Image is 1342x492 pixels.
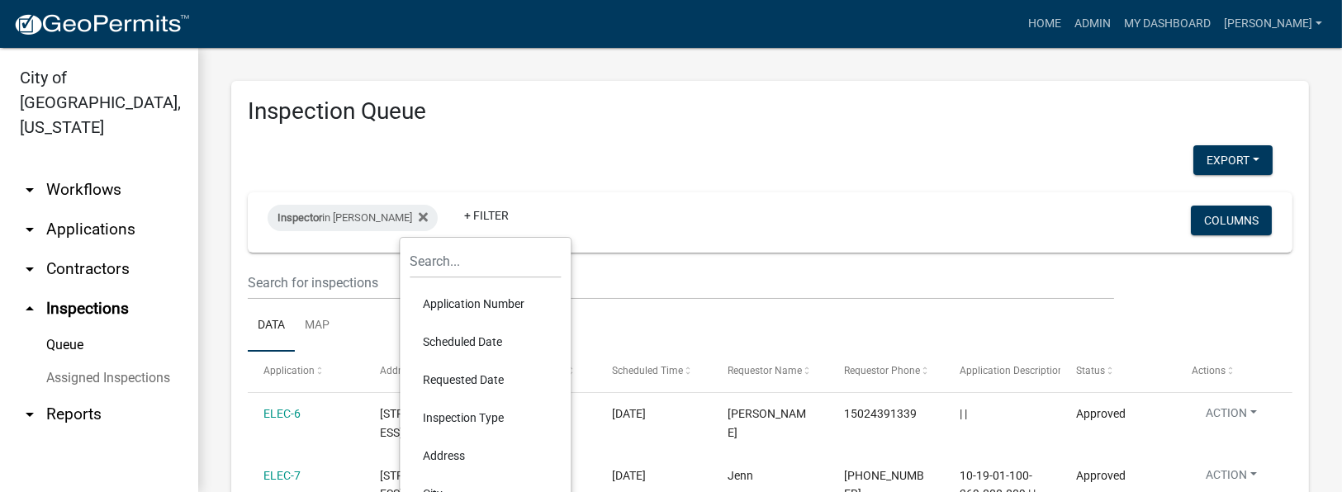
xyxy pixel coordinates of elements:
[248,300,295,352] a: Data
[20,259,40,279] i: arrow_drop_down
[1191,206,1272,235] button: Columns
[20,404,40,424] i: arrow_drop_down
[1060,352,1177,391] datatable-header-cell: Status
[728,365,802,376] span: Requestor Name
[380,407,458,439] span: 218 WATT STREET
[1217,8,1329,40] a: [PERSON_NAME]
[263,365,315,376] span: Application
[960,407,967,420] span: | |
[263,469,301,482] a: ELEC-7
[410,244,561,278] input: Search...
[20,220,40,239] i: arrow_drop_down
[1076,365,1105,376] span: Status
[1176,352,1292,391] datatable-header-cell: Actions
[728,407,806,439] span: Charles Crabtree
[1076,407,1126,420] span: Approved
[277,211,322,224] span: Inspector
[1068,8,1117,40] a: Admin
[728,469,753,482] span: Jenn
[364,352,481,391] datatable-header-cell: Address
[596,352,713,391] datatable-header-cell: Scheduled Time
[263,407,301,420] a: ELEC-6
[1193,466,1270,490] button: Action
[20,180,40,200] i: arrow_drop_down
[410,399,561,437] li: Inspection Type
[612,466,696,485] div: [DATE]
[960,365,1064,376] span: Application Description
[410,437,561,475] li: Address
[612,404,696,423] div: [DATE]
[1193,365,1226,376] span: Actions
[248,352,364,391] datatable-header-cell: Application
[451,201,522,230] a: + Filter
[410,323,561,361] li: Scheduled Date
[1117,8,1217,40] a: My Dashboard
[268,205,438,231] div: in [PERSON_NAME]
[248,97,1292,125] h3: Inspection Queue
[844,365,920,376] span: Requestor Phone
[1022,8,1068,40] a: Home
[410,361,561,399] li: Requested Date
[248,266,1114,300] input: Search for inspections
[410,285,561,323] li: Application Number
[1076,469,1126,482] span: Approved
[712,352,828,391] datatable-header-cell: Requestor Name
[944,352,1060,391] datatable-header-cell: Application Description
[612,365,683,376] span: Scheduled Time
[295,300,339,352] a: Map
[1193,145,1273,175] button: Export
[828,352,945,391] datatable-header-cell: Requestor Phone
[1193,404,1270,428] button: Action
[844,407,917,420] span: 15024391339
[380,365,416,376] span: Address
[20,299,40,319] i: arrow_drop_up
